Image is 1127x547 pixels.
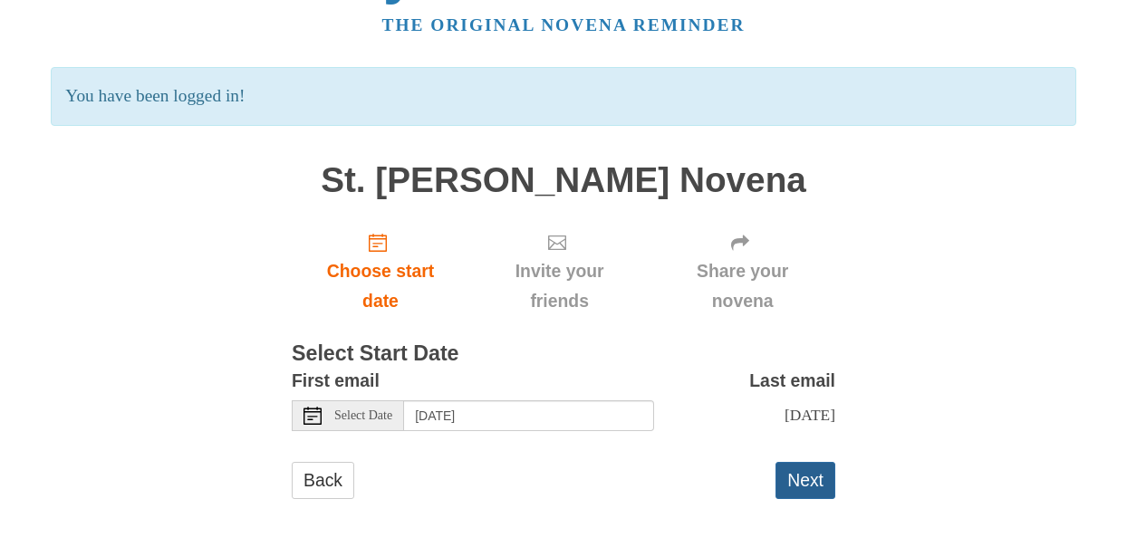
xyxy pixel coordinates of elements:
[382,15,746,34] a: The original novena reminder
[487,256,631,316] span: Invite your friends
[334,409,392,422] span: Select Date
[749,366,835,396] label: Last email
[650,217,835,325] div: Click "Next" to confirm your start date first.
[292,161,835,200] h1: St. [PERSON_NAME] Novena
[292,342,835,366] h3: Select Start Date
[785,406,835,424] span: [DATE]
[51,67,1075,126] p: You have been logged in!
[292,217,469,325] a: Choose start date
[775,462,835,499] button: Next
[310,256,451,316] span: Choose start date
[292,366,380,396] label: First email
[668,256,817,316] span: Share your novena
[292,462,354,499] a: Back
[469,217,650,325] div: Click "Next" to confirm your start date first.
